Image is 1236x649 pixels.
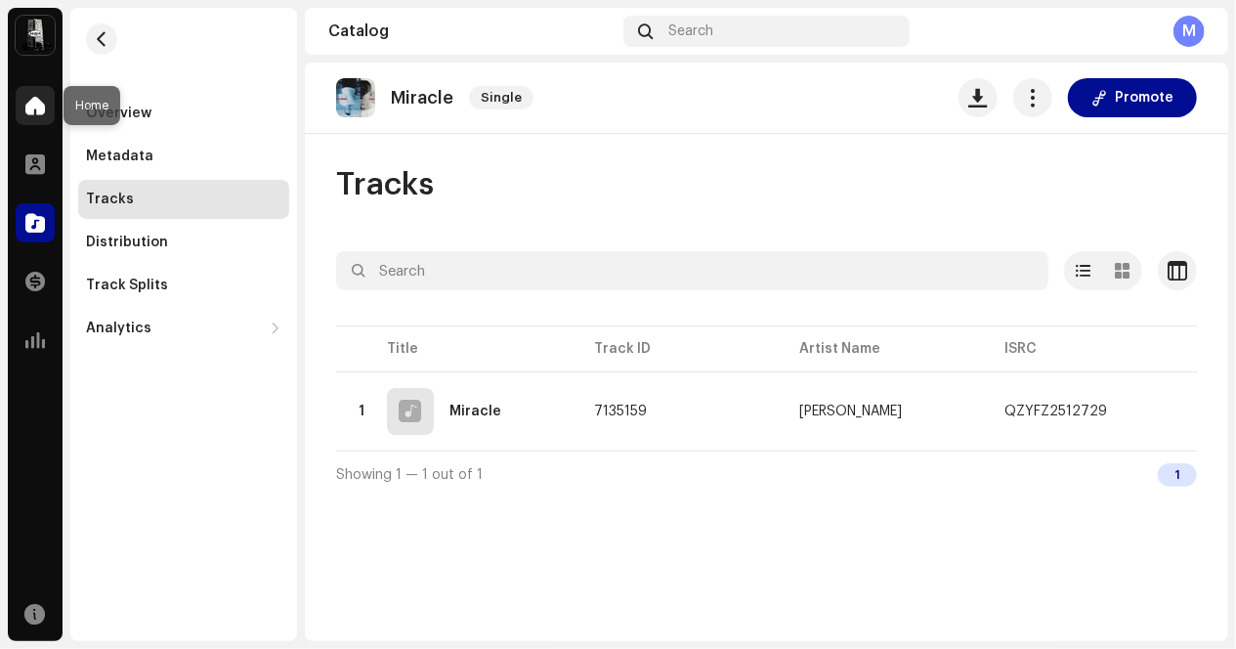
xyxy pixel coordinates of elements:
div: 1 [1158,463,1197,487]
div: Catalog [328,23,616,39]
div: M [1173,16,1205,47]
span: Promote [1115,78,1173,117]
div: QZYFZ2512729 [1004,405,1107,418]
span: 7135159 [594,405,647,418]
p: Miracle [391,88,453,108]
div: Overview [86,106,151,121]
re-m-nav-item: Metadata [78,137,289,176]
input: Search [336,251,1048,290]
div: Tracks [86,192,134,207]
re-m-nav-item: Distribution [78,223,289,262]
span: Showing 1 — 1 out of 1 [336,468,483,482]
div: [PERSON_NAME] [799,405,902,418]
div: Distribution [86,235,168,250]
span: Search [669,23,714,39]
div: Track Splits [86,278,168,293]
re-m-nav-item: Track Splits [78,266,289,305]
div: Miracle [449,405,501,418]
div: Metadata [86,149,153,164]
img: bdaf81d9-7ad0-40eb-978e-b2fdf1a13702 [336,78,375,117]
div: Analytics [86,321,151,336]
span: Billy Reekie [799,405,973,418]
img: 28cd5e4f-d8b3-4e3e-9048-38ae6d8d791a [16,16,55,55]
re-m-nav-dropdown: Analytics [78,309,289,348]
re-m-nav-item: Tracks [78,180,289,219]
span: Single [469,86,533,109]
span: Tracks [336,165,434,204]
button: Promote [1068,78,1197,117]
re-m-nav-item: Overview [78,94,289,133]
